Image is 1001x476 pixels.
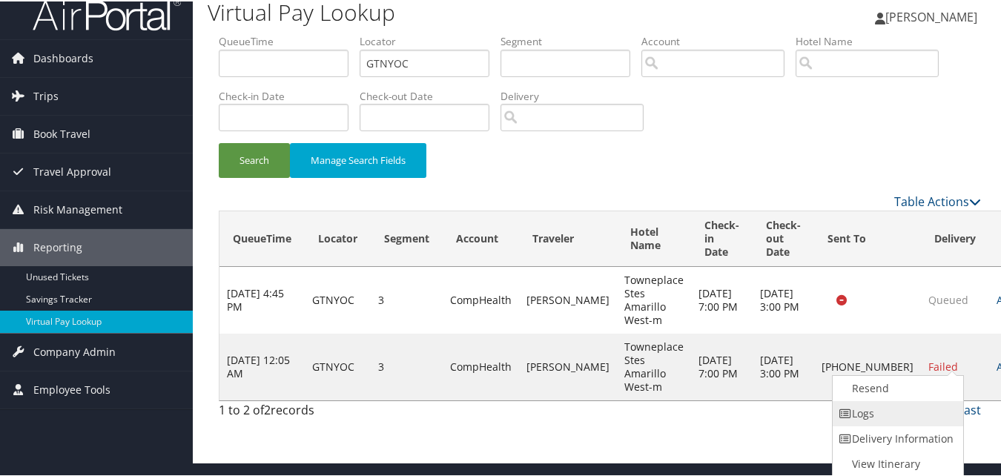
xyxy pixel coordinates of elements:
[371,332,443,399] td: 3
[885,7,977,24] span: [PERSON_NAME]
[617,265,691,332] td: Towneplace Stes Amarillo West-m
[519,332,617,399] td: [PERSON_NAME]
[921,210,989,265] th: Delivery: activate to sort column ascending
[305,265,371,332] td: GTNYOC
[360,87,500,102] label: Check-out Date
[641,33,796,47] label: Account
[371,265,443,332] td: 3
[33,332,116,369] span: Company Admin
[219,142,290,176] button: Search
[796,33,950,47] label: Hotel Name
[894,192,981,208] a: Table Actions
[753,332,814,399] td: [DATE] 3:00 PM
[33,114,90,151] span: Book Travel
[753,265,814,332] td: [DATE] 3:00 PM
[290,142,426,176] button: Manage Search Fields
[958,400,981,417] a: Last
[219,210,305,265] th: QueueTime: activate to sort column ascending
[691,210,753,265] th: Check-in Date: activate to sort column ascending
[443,210,519,265] th: Account: activate to sort column ascending
[814,210,921,265] th: Sent To: activate to sort column ascending
[691,332,753,399] td: [DATE] 7:00 PM
[753,210,814,265] th: Check-out Date: activate to sort column ascending
[360,33,500,47] label: Locator
[500,33,641,47] label: Segment
[928,358,958,372] span: Failed
[443,265,519,332] td: CompHealth
[33,228,82,265] span: Reporting
[814,332,921,399] td: [PHONE_NUMBER]
[33,76,59,113] span: Trips
[928,291,968,305] span: Queued
[500,87,655,102] label: Delivery
[617,332,691,399] td: Towneplace Stes Amarillo West-m
[305,210,371,265] th: Locator: activate to sort column ascending
[833,400,959,425] a: Logs
[371,210,443,265] th: Segment: activate to sort column ascending
[264,400,271,417] span: 2
[443,332,519,399] td: CompHealth
[833,450,959,475] a: View Itinerary
[519,265,617,332] td: [PERSON_NAME]
[33,370,110,407] span: Employee Tools
[33,39,93,76] span: Dashboards
[617,210,691,265] th: Hotel Name: activate to sort column ascending
[219,332,305,399] td: [DATE] 12:05 AM
[691,265,753,332] td: [DATE] 7:00 PM
[33,190,122,227] span: Risk Management
[833,374,959,400] a: Resend
[519,210,617,265] th: Traveler: activate to sort column ascending
[219,87,360,102] label: Check-in Date
[305,332,371,399] td: GTNYOC
[219,33,360,47] label: QueueTime
[833,425,959,450] a: Delivery Information
[219,400,393,425] div: 1 to 2 of records
[219,265,305,332] td: [DATE] 4:45 PM
[33,152,111,189] span: Travel Approval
